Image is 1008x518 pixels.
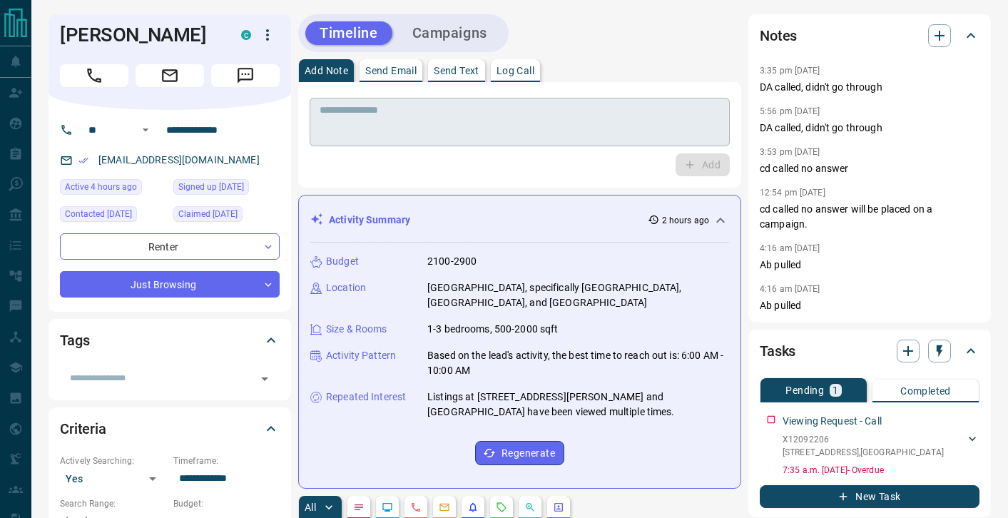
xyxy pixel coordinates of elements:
[211,64,280,87] span: Message
[398,21,502,45] button: Campaigns
[427,322,559,337] p: 1-3 bedrooms, 500-2000 sqft
[305,21,392,45] button: Timeline
[783,433,944,446] p: X12092206
[326,254,359,269] p: Budget
[785,385,824,395] p: Pending
[326,390,406,405] p: Repeated Interest
[760,161,979,176] p: cd called no answer
[255,369,275,389] button: Open
[427,254,477,269] p: 2100-2900
[310,207,729,233] div: Activity Summary2 hours ago
[760,485,979,508] button: New Task
[60,64,128,87] span: Call
[173,454,280,467] p: Timeframe:
[475,441,564,465] button: Regenerate
[783,446,944,459] p: [STREET_ADDRESS] , [GEOGRAPHIC_DATA]
[553,502,564,513] svg: Agent Actions
[900,386,951,396] p: Completed
[173,497,280,510] p: Budget:
[178,180,244,194] span: Signed up [DATE]
[497,66,534,76] p: Log Call
[760,334,979,368] div: Tasks
[65,180,137,194] span: Active 4 hours ago
[496,502,507,513] svg: Requests
[662,214,709,227] p: 2 hours ago
[60,271,280,298] div: Just Browsing
[136,64,204,87] span: Email
[78,156,88,166] svg: Email Verified
[427,390,729,420] p: Listings at [STREET_ADDRESS][PERSON_NAME] and [GEOGRAPHIC_DATA] have been viewed multiple times.
[783,430,979,462] div: X12092206[STREET_ADDRESS],[GEOGRAPHIC_DATA]
[173,179,280,199] div: Wed May 27 2020
[427,348,729,378] p: Based on the lead's activity, the best time to reach out is: 6:00 AM - 10:00 AM
[178,207,238,221] span: Claimed [DATE]
[326,322,387,337] p: Size & Rooms
[65,207,132,221] span: Contacted [DATE]
[760,202,979,232] p: cd called no answer will be placed on a campaign.
[98,154,260,166] a: [EMAIL_ADDRESS][DOMAIN_NAME]
[760,24,797,47] h2: Notes
[439,502,450,513] svg: Emails
[60,454,166,467] p: Actively Searching:
[326,348,396,363] p: Activity Pattern
[60,206,166,226] div: Wed Aug 13 2025
[241,30,251,40] div: condos.ca
[60,467,166,490] div: Yes
[760,284,820,294] p: 4:16 am [DATE]
[305,66,348,76] p: Add Note
[467,502,479,513] svg: Listing Alerts
[60,329,89,352] h2: Tags
[760,258,979,273] p: Ab pulled
[760,340,795,362] h2: Tasks
[410,502,422,513] svg: Calls
[60,24,220,46] h1: [PERSON_NAME]
[326,280,366,295] p: Location
[353,502,365,513] svg: Notes
[524,502,536,513] svg: Opportunities
[783,464,979,477] p: 7:35 a.m. [DATE] - Overdue
[305,502,316,512] p: All
[760,106,820,116] p: 5:56 pm [DATE]
[382,502,393,513] svg: Lead Browsing Activity
[760,121,979,136] p: DA called, didn't go through
[60,412,280,446] div: Criteria
[760,188,825,198] p: 12:54 pm [DATE]
[760,19,979,53] div: Notes
[365,66,417,76] p: Send Email
[760,80,979,95] p: DA called, didn't go through
[760,66,820,76] p: 3:35 pm [DATE]
[60,323,280,357] div: Tags
[60,497,166,510] p: Search Range:
[60,179,166,199] div: Mon Aug 18 2025
[137,121,154,138] button: Open
[427,280,729,310] p: [GEOGRAPHIC_DATA], specifically [GEOGRAPHIC_DATA], [GEOGRAPHIC_DATA], and [GEOGRAPHIC_DATA]
[760,298,979,313] p: Ab pulled
[434,66,479,76] p: Send Text
[329,213,410,228] p: Activity Summary
[60,417,106,440] h2: Criteria
[833,385,838,395] p: 1
[783,414,882,429] p: Viewing Request - Call
[173,206,280,226] div: Wed Jun 04 2025
[760,243,820,253] p: 4:16 am [DATE]
[760,147,820,157] p: 3:53 pm [DATE]
[60,233,280,260] div: Renter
